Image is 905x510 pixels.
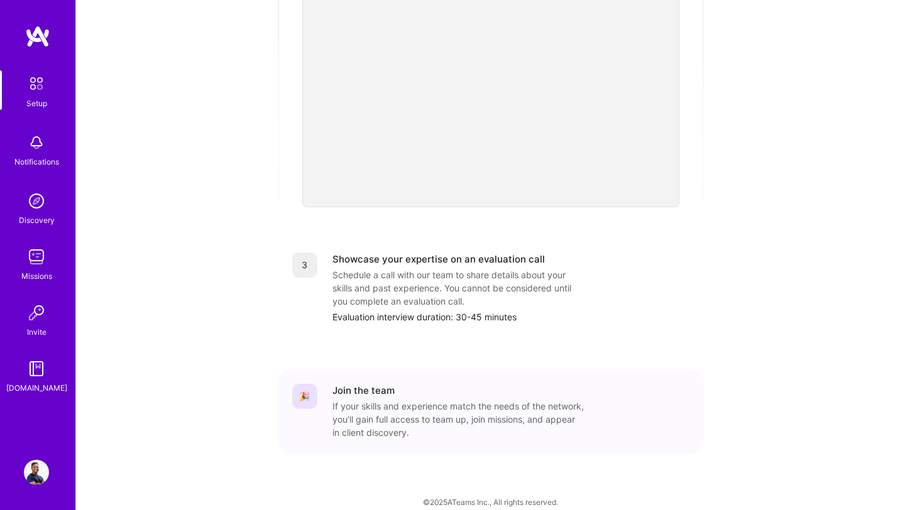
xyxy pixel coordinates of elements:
[24,244,49,269] img: teamwork
[27,325,47,339] div: Invite
[292,384,317,409] div: 🎉
[332,399,584,439] div: If your skills and experience match the needs of the network, you’ll gain full access to team up,...
[19,214,55,227] div: Discovery
[24,300,49,325] img: Invite
[25,25,50,48] img: logo
[332,252,545,266] div: Showcase your expertise on an evaluation call
[23,70,50,97] img: setup
[332,310,689,323] div: Evaluation interview duration: 30-45 minutes
[332,268,584,308] div: Schedule a call with our team to share details about your skills and past experience. You cannot ...
[21,269,52,283] div: Missions
[24,130,49,155] img: bell
[6,381,67,394] div: [DOMAIN_NAME]
[14,155,59,168] div: Notifications
[332,384,395,397] div: Join the team
[292,252,317,278] div: 3
[24,460,49,485] img: User Avatar
[26,97,47,110] div: Setup
[21,460,52,485] a: User Avatar
[24,188,49,214] img: discovery
[24,356,49,381] img: guide book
